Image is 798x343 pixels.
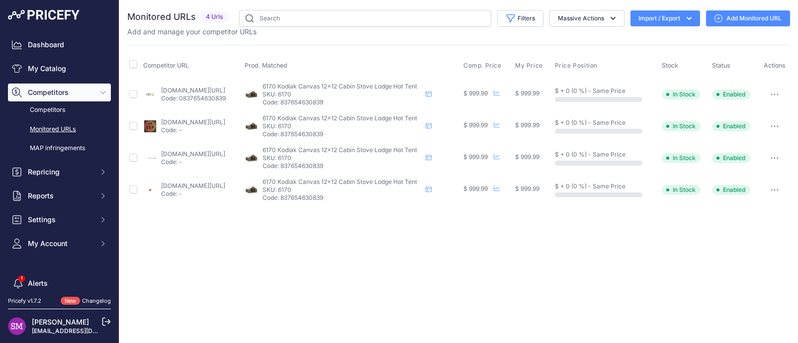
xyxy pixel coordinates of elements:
[8,187,111,205] button: Reports
[8,36,111,54] a: Dashboard
[28,87,93,97] span: Competitors
[463,62,504,70] button: Comp. Price
[8,163,111,181] button: Repricing
[463,153,488,161] span: $ 999.99
[28,167,93,177] span: Repricing
[515,185,539,192] span: $ 999.99
[161,150,225,158] a: [DOMAIN_NAME][URL]
[555,151,625,158] span: $ + 0 (0 %) - Same Price
[463,89,488,97] span: $ 999.99
[8,101,111,119] a: Competitors
[515,62,545,70] button: My Price
[161,158,225,166] p: Code: -
[712,185,750,195] span: Enabled
[127,27,257,37] p: Add and manage your competitor URLs
[8,84,111,101] button: Competitors
[463,185,488,192] span: $ 999.99
[712,121,750,131] span: Enabled
[515,121,539,129] span: $ 999.99
[712,89,750,99] span: Enabled
[28,215,93,225] span: Settings
[143,62,189,69] span: Competitor URL
[263,83,417,90] span: 6170 Kodiak Canvas 12x12 Cabin Stove Lodge Hot Tent
[497,10,543,27] button: Filters
[263,178,417,185] span: 6170 Kodiak Canvas 12x12 Cabin Stove Lodge Hot Tent
[263,90,422,98] p: SKU: 6170
[263,146,417,154] span: 6170 Kodiak Canvas 12x12 Cabin Stove Lodge Hot Tent
[555,119,625,126] span: $ + 0 (0 %) - Same Price
[630,10,700,26] button: Import / Export
[706,10,790,26] a: Add Monitored URL
[8,10,80,20] img: Pricefy Logo
[8,36,111,330] nav: Sidebar
[263,122,422,130] p: SKU: 6170
[515,89,539,97] span: $ 999.99
[161,190,225,198] p: Code: -
[8,121,111,138] a: Monitored URLs
[8,297,41,305] div: Pricefy v1.7.2
[263,186,422,194] p: SKU: 6170
[161,94,226,102] p: Code: 0837654630839
[161,182,225,189] a: [DOMAIN_NAME][URL]
[61,297,80,305] span: New
[463,62,502,70] span: Comp. Price
[127,10,196,24] h2: Monitored URLs
[8,60,111,78] a: My Catalog
[161,118,225,126] a: [DOMAIN_NAME][URL]
[712,62,730,69] span: Status
[28,191,93,201] span: Reports
[555,182,625,190] span: $ + 0 (0 %) - Same Price
[161,86,225,94] a: [DOMAIN_NAME][URL]
[662,185,701,195] span: In Stock
[712,153,750,163] span: Enabled
[555,62,598,70] span: Price Position
[263,98,422,106] p: Code: 837654630839
[662,153,701,163] span: In Stock
[515,153,539,161] span: $ 999.99
[662,89,701,99] span: In Stock
[662,62,678,69] span: Stock
[200,11,229,23] span: 4 Urls
[28,239,93,249] span: My Account
[463,121,488,129] span: $ 999.99
[263,194,422,202] p: Code: 837654630839
[555,87,625,94] span: $ + 0 (0 %) - Same Price
[263,154,422,162] p: SKU: 6170
[549,10,624,27] button: Massive Actions
[32,327,136,335] a: [EMAIL_ADDRESS][DOMAIN_NAME]
[8,211,111,229] button: Settings
[555,62,600,70] button: Price Position
[263,162,422,170] p: Code: 837654630839
[8,274,111,292] a: Alerts
[263,130,422,138] p: Code: 837654630839
[161,126,225,134] p: Code: -
[239,10,491,27] input: Search
[8,140,111,157] a: MAP infringements
[764,62,786,69] span: Actions
[8,235,111,253] button: My Account
[662,121,701,131] span: In Stock
[82,297,111,304] a: Changelog
[515,62,543,70] span: My Price
[245,62,287,69] span: Prod. Matched
[32,318,89,326] a: [PERSON_NAME]
[263,114,417,122] span: 6170 Kodiak Canvas 12x12 Cabin Stove Lodge Hot Tent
